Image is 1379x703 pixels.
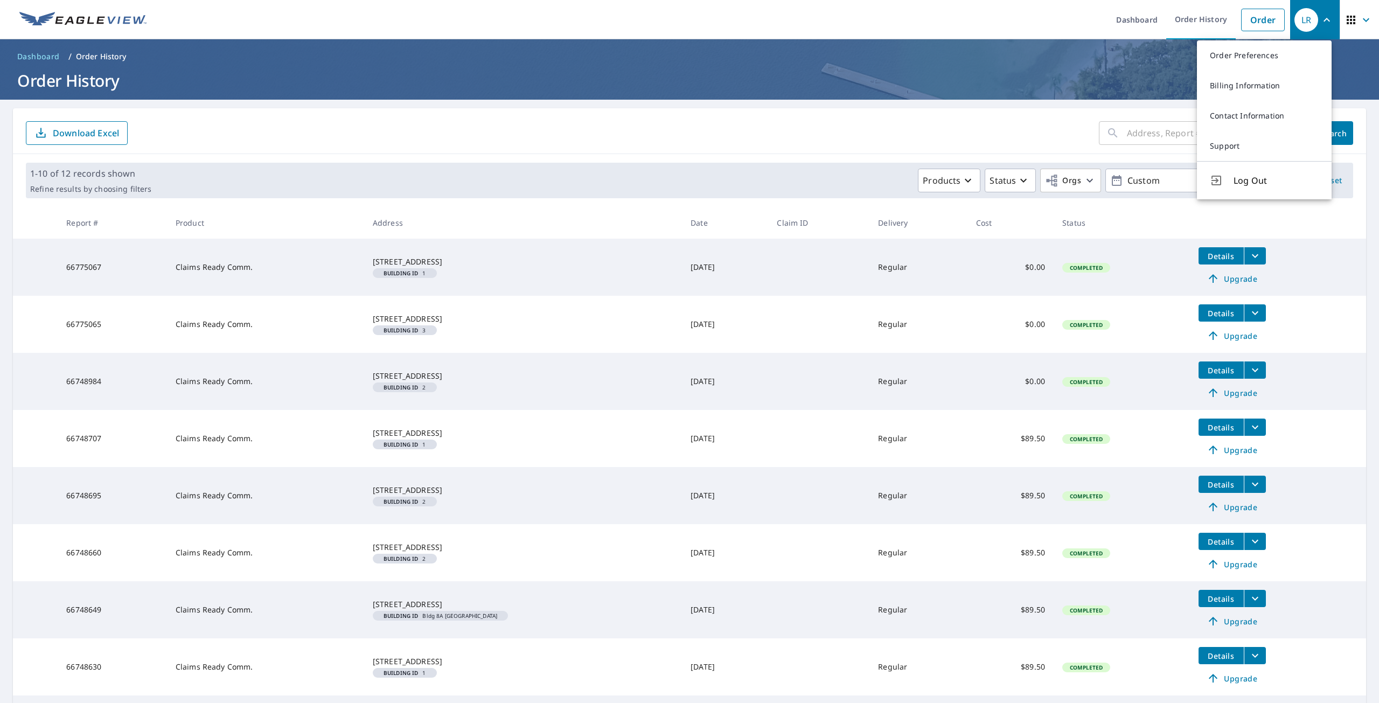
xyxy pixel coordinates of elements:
[167,353,364,410] td: Claims Ready Comm.
[58,353,166,410] td: 66748984
[985,169,1036,192] button: Status
[373,599,673,610] div: [STREET_ADDRESS]
[58,638,166,695] td: 66748630
[869,353,967,410] td: Regular
[990,174,1016,187] p: Status
[1205,422,1237,433] span: Details
[167,239,364,296] td: Claims Ready Comm.
[923,174,960,187] p: Products
[967,638,1054,695] td: $89.50
[13,48,64,65] a: Dashboard
[967,239,1054,296] td: $0.00
[869,239,967,296] td: Regular
[13,69,1366,92] h1: Order History
[1244,304,1266,322] button: filesDropdownBtn-66775065
[1244,533,1266,550] button: filesDropdownBtn-66748660
[967,524,1054,581] td: $89.50
[682,638,768,695] td: [DATE]
[167,638,364,695] td: Claims Ready Comm.
[1205,672,1259,685] span: Upgrade
[918,169,980,192] button: Products
[682,524,768,581] td: [DATE]
[1197,161,1332,199] button: Log Out
[1244,419,1266,436] button: filesDropdownBtn-66748707
[1199,304,1244,322] button: detailsBtn-66775065
[682,207,768,239] th: Date
[1123,171,1249,190] p: Custom
[17,51,60,62] span: Dashboard
[58,296,166,353] td: 66775065
[1199,361,1244,379] button: detailsBtn-66748984
[377,499,433,504] span: 2
[30,167,151,180] p: 1-10 of 12 records shown
[768,207,869,239] th: Claim ID
[1323,128,1345,138] span: Search
[1063,264,1109,272] span: Completed
[1314,169,1349,192] button: Reset
[384,442,419,447] em: Building ID
[967,207,1054,239] th: Cost
[1063,664,1109,671] span: Completed
[167,207,364,239] th: Product
[58,207,166,239] th: Report #
[1205,365,1237,375] span: Details
[1244,361,1266,379] button: filesDropdownBtn-66748984
[1199,270,1266,287] a: Upgrade
[1205,558,1259,570] span: Upgrade
[1205,615,1259,628] span: Upgrade
[869,638,967,695] td: Regular
[1063,549,1109,557] span: Completed
[1199,612,1266,630] a: Upgrade
[373,314,673,324] div: [STREET_ADDRESS]
[377,670,433,676] span: 1
[1040,169,1101,192] button: Orgs
[167,410,364,467] td: Claims Ready Comm.
[377,613,504,618] span: Bldg 8A [GEOGRAPHIC_DATA]
[682,581,768,638] td: [DATE]
[1199,670,1266,687] a: Upgrade
[30,184,151,194] p: Refine results by choosing filters
[384,270,419,276] em: Building ID
[1244,247,1266,265] button: filesDropdownBtn-66775067
[1054,207,1190,239] th: Status
[1063,321,1109,329] span: Completed
[68,50,72,63] li: /
[1199,498,1266,516] a: Upgrade
[1234,174,1319,187] span: Log Out
[869,467,967,524] td: Regular
[1063,492,1109,500] span: Completed
[1063,607,1109,614] span: Completed
[869,524,967,581] td: Regular
[1205,272,1259,285] span: Upgrade
[1241,9,1285,31] a: Order
[373,542,673,553] div: [STREET_ADDRESS]
[167,467,364,524] td: Claims Ready Comm.
[384,613,419,618] em: Building ID
[1244,590,1266,607] button: filesDropdownBtn-66748649
[869,296,967,353] td: Regular
[1199,476,1244,493] button: detailsBtn-66748695
[967,581,1054,638] td: $89.50
[373,485,673,496] div: [STREET_ADDRESS]
[167,524,364,581] td: Claims Ready Comm.
[1205,308,1237,318] span: Details
[1294,8,1318,32] div: LR
[1197,40,1332,71] a: Order Preferences
[76,51,127,62] p: Order History
[373,256,673,267] div: [STREET_ADDRESS]
[869,410,967,467] td: Regular
[1244,647,1266,664] button: filesDropdownBtn-66748630
[1197,131,1332,161] a: Support
[1205,537,1237,547] span: Details
[377,442,433,447] span: 1
[377,385,433,390] span: 2
[1199,327,1266,344] a: Upgrade
[1063,435,1109,443] span: Completed
[26,121,128,145] button: Download Excel
[967,296,1054,353] td: $0.00
[1199,419,1244,436] button: detailsBtn-66748707
[167,296,364,353] td: Claims Ready Comm.
[1127,118,1306,148] input: Address, Report #, Claim ID, etc.
[53,127,119,139] p: Download Excel
[373,428,673,438] div: [STREET_ADDRESS]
